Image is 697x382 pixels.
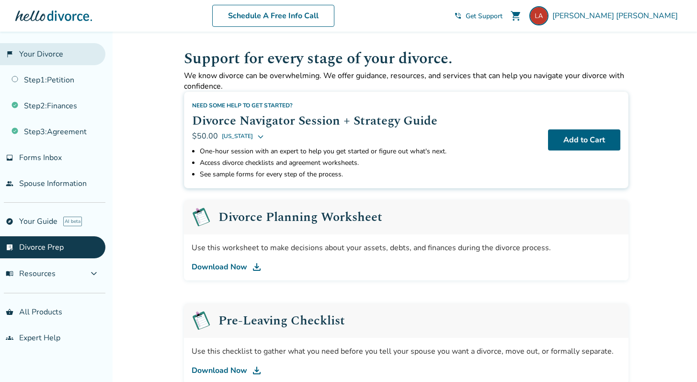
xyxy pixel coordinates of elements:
[192,102,293,109] span: Need some help to get started?
[548,129,620,150] button: Add to Cart
[212,5,334,27] a: Schedule A Free Info Call
[552,11,682,21] span: [PERSON_NAME] [PERSON_NAME]
[454,12,503,21] a: phone_in_talkGet Support
[200,169,540,180] li: See sample forms for every step of the process.
[6,218,13,225] span: explore
[192,111,540,130] h2: Divorce Navigator Session + Strategy Guide
[6,50,13,58] span: flag_2
[529,6,548,25] img: lorrialmaguer@gmail.com
[454,12,462,20] span: phone_in_talk
[88,268,100,279] span: expand_more
[192,365,621,376] a: Download Now
[222,130,253,142] span: [US_STATE]
[192,131,218,141] span: $50.00
[466,12,503,21] span: Get Support
[6,270,13,278] span: menu_book
[222,130,264,142] button: [US_STATE]
[510,10,522,22] span: shopping_cart
[192,346,621,357] div: Use this checklist to gather what you need before you tell your spouse you want a divorce, move o...
[184,70,628,92] p: We know divorce can be overwhelming. We offer guidance, resources, and services that can help you...
[6,243,13,251] span: list_alt_check
[192,208,211,227] img: Pre-Leaving Checklist
[63,217,82,226] span: AI beta
[251,365,263,376] img: DL
[192,261,621,273] a: Download Now
[218,211,382,223] h2: Divorce Planning Worksheet
[218,314,345,327] h2: Pre-Leaving Checklist
[192,242,621,254] div: Use this worksheet to make decisions about your assets, debts, and finances during the divorce pr...
[649,336,697,382] iframe: Chat Widget
[251,261,263,273] img: DL
[6,308,13,316] span: shopping_basket
[6,154,13,162] span: inbox
[6,334,13,342] span: groups
[200,146,540,157] li: One-hour session with an expert to help you get started or figure out what's next.
[184,47,628,70] h1: Support for every stage of your divorce.
[19,152,62,163] span: Forms Inbox
[6,268,56,279] span: Resources
[192,311,211,330] img: Pre-Leaving Checklist
[200,157,540,169] li: Access divorce checklists and agreement worksheets.
[6,180,13,187] span: people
